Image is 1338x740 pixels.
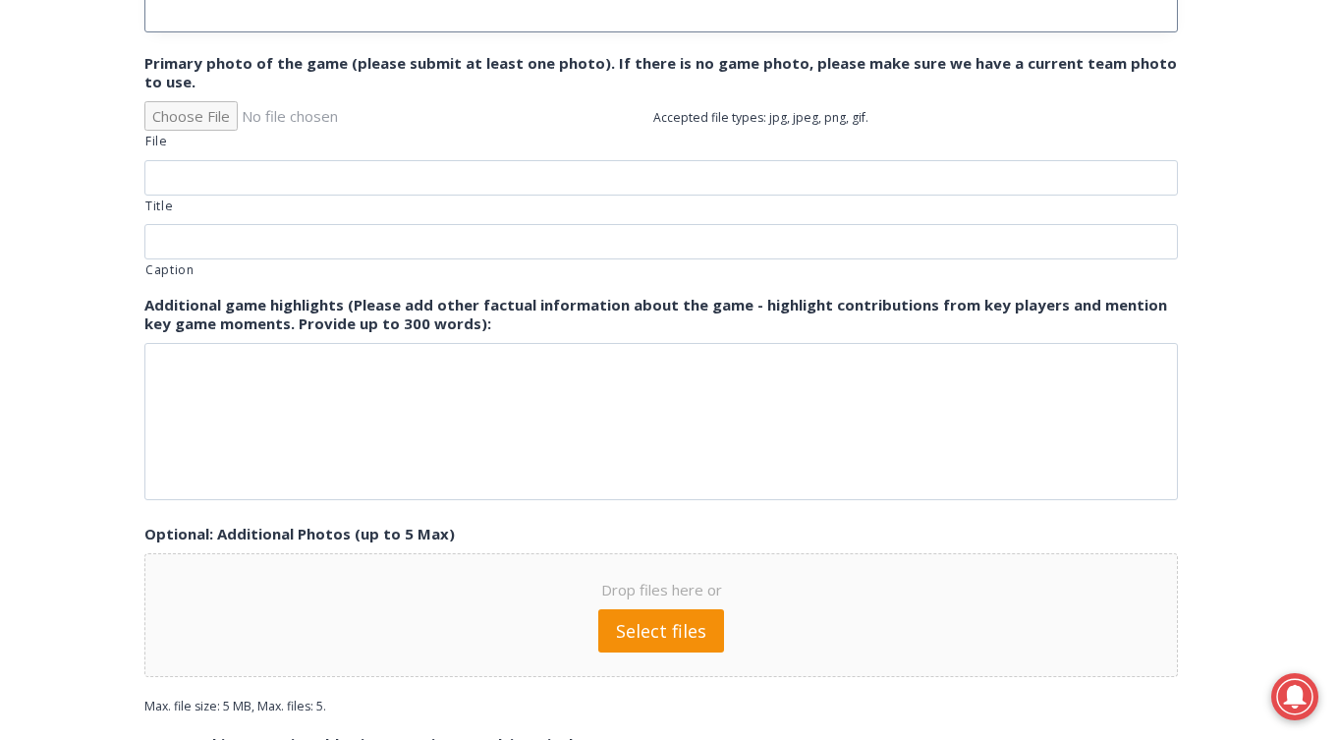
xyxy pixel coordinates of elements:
label: Additional game highlights (Please add other factual information about the game - highlight contr... [144,296,1178,334]
span: Intern @ [DOMAIN_NAME] [514,196,911,240]
span: Drop files here or [169,578,1153,601]
div: "[PERSON_NAME] and I covered the [DATE] Parade, which was a really eye opening experience as I ha... [496,1,928,191]
label: Caption [145,260,1178,280]
label: Optional: Additional Photos (up to 5 Max) [144,525,455,544]
button: select files, optional: additional photos (up to 5 max) [598,609,724,652]
span: Max. file size: 5 MB, Max. files: 5. [144,682,342,714]
label: Title [145,197,1178,216]
label: Primary photo of the game (please submit at least one photo). If there is no game photo, please m... [144,54,1178,92]
label: File [145,132,1178,151]
a: Intern @ [DOMAIN_NAME] [473,191,952,245]
span: Accepted file types: jpg, jpeg, png, gif. [653,93,884,126]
